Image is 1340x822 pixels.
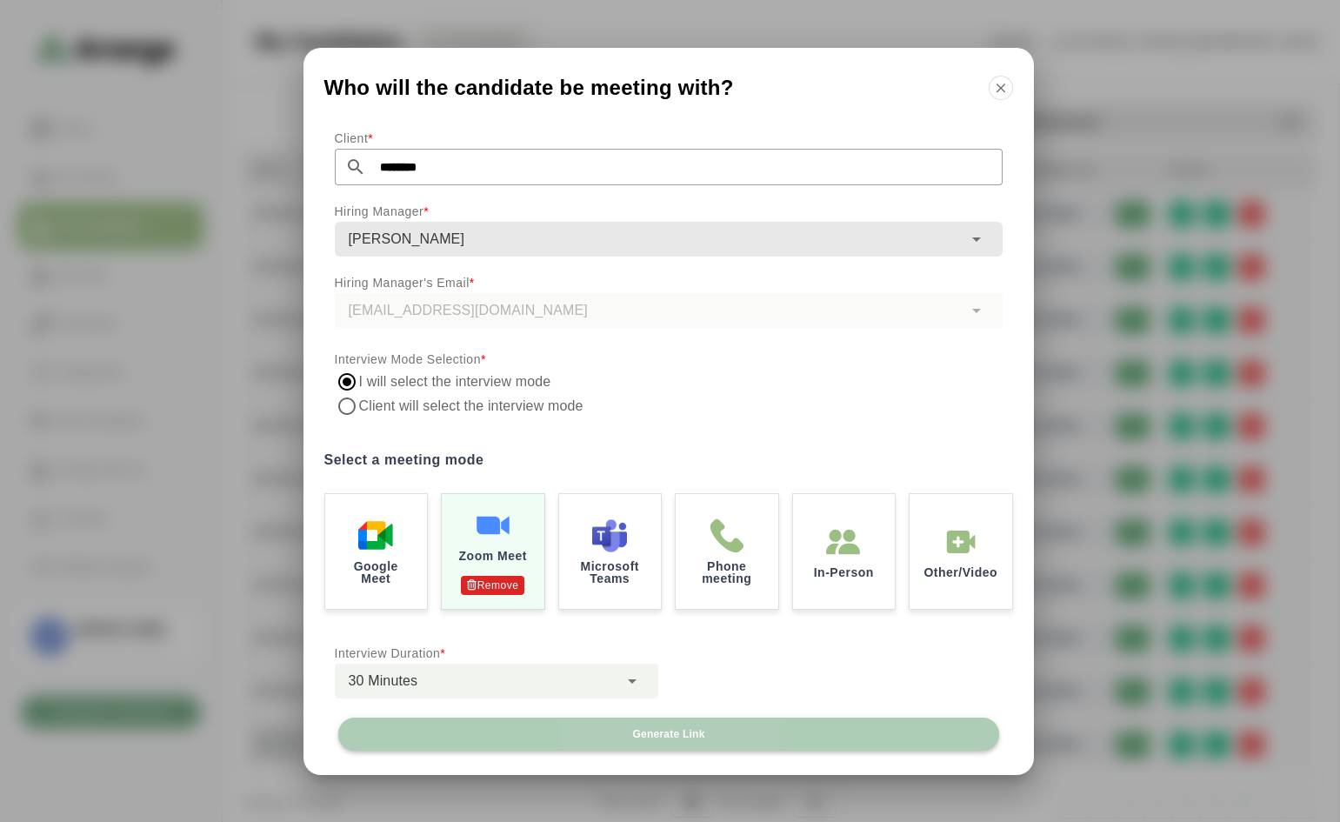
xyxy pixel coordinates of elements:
label: Client will select the interview mode [359,394,665,418]
p: Microsoft Teams [573,560,648,585]
span: Who will the candidate be meeting with? [324,77,734,98]
p: Phone meeting [690,560,764,585]
img: Microsoft Teams [592,518,627,553]
img: Zoom Meet [476,508,510,543]
p: Remove Authentication [461,576,524,595]
p: Client [335,128,1003,149]
img: In-Person [826,525,861,559]
span: 30 Minutes [349,670,418,692]
p: Interview Duration [335,643,658,664]
img: Google Meet [358,518,393,553]
label: I will select the interview mode [359,370,552,394]
p: Zoom Meet [459,550,527,562]
button: Generate Link [338,718,999,751]
img: In-Person [943,525,978,559]
p: Google Meet [339,560,414,585]
p: Other/Video [923,566,997,578]
p: In-Person [814,566,874,578]
label: Select a meeting mode [324,448,1013,472]
p: Hiring Manager [335,201,1003,222]
img: Phone meeting [710,518,744,553]
p: Interview Mode Selection [335,349,1003,370]
p: Hiring Manager's Email [335,272,1003,293]
span: Generate Link [631,727,704,741]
